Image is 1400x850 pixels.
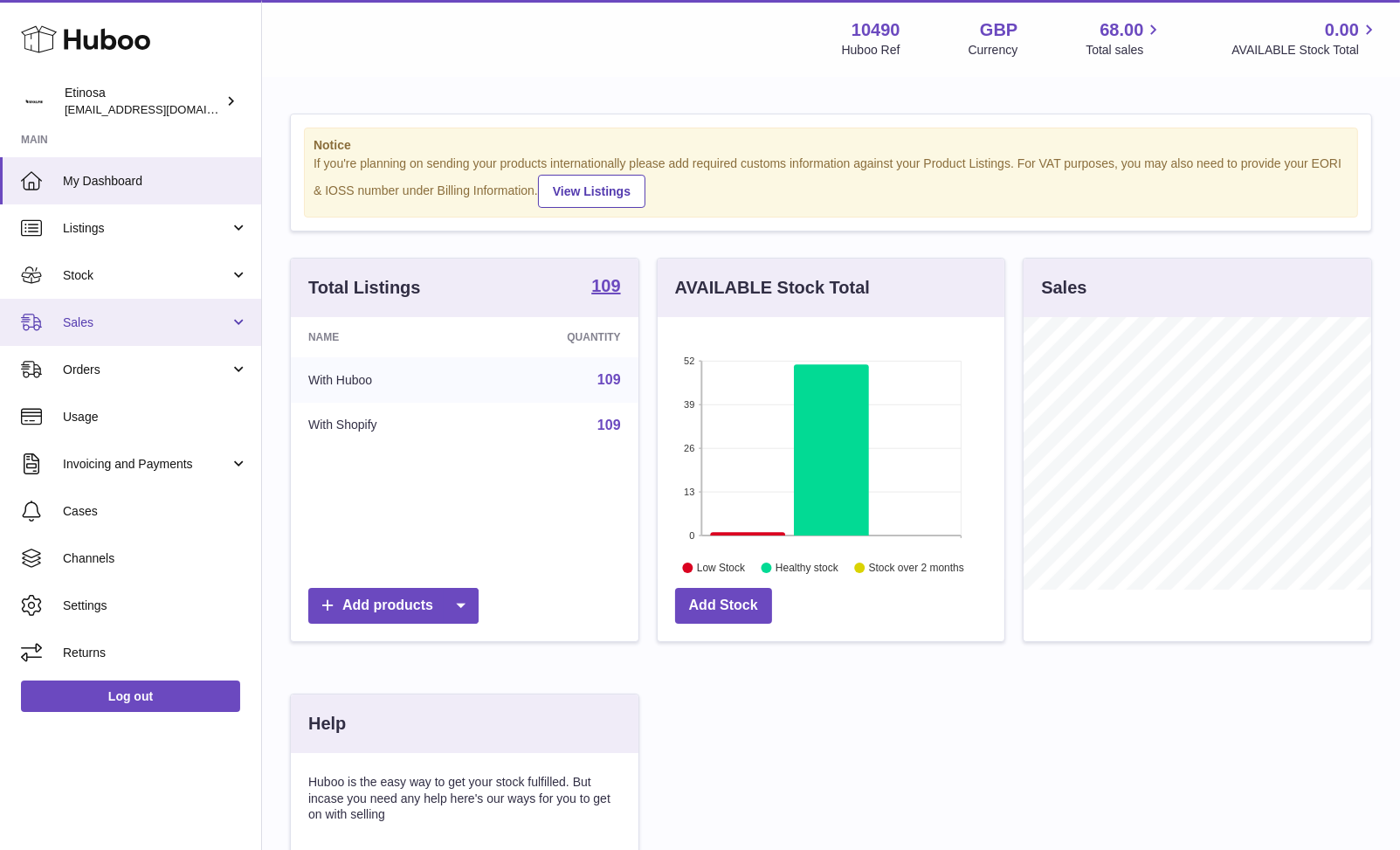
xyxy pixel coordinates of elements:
text: Stock over 2 months [869,562,964,574]
img: Wolphuk@gmail.com [21,88,47,114]
a: Log out [21,681,240,712]
a: 109 [597,372,621,387]
span: Listings [63,220,230,237]
span: Orders [63,362,230,378]
strong: 109 [591,277,620,294]
a: 109 [591,277,620,298]
h3: Sales [1041,276,1086,300]
div: Huboo Ref [842,42,900,59]
span: Stock [63,267,230,284]
span: My Dashboard [63,173,248,190]
span: Sales [63,314,230,331]
th: Quantity [478,317,638,357]
span: Total sales [1086,42,1163,59]
a: Add products [308,588,479,624]
a: View Listings [538,175,645,208]
th: Name [291,317,478,357]
a: 109 [597,418,621,432]
h3: AVAILABLE Stock Total [675,276,870,300]
span: AVAILABLE Stock Total [1231,42,1379,59]
span: Channels [63,550,248,567]
text: 13 [684,487,694,497]
a: 68.00 Total sales [1086,18,1163,59]
text: 26 [684,443,694,453]
span: Cases [63,503,248,520]
text: Healthy stock [776,562,839,574]
h3: Total Listings [308,276,421,300]
text: Low Stock [697,562,746,574]
span: Invoicing and Payments [63,456,230,473]
span: Usage [63,409,248,425]
strong: GBP [980,18,1017,42]
text: 52 [684,356,694,366]
span: Returns [63,645,248,661]
span: 68.00 [1100,18,1143,42]
text: 0 [689,530,694,541]
a: 0.00 AVAILABLE Stock Total [1231,18,1379,59]
p: Huboo is the easy way to get your stock fulfilled. But incase you need any help here's our ways f... [308,774,621,824]
div: Currency [969,42,1018,59]
h3: Help [308,712,346,736]
span: 0.00 [1325,18,1359,42]
strong: 10490 [852,18,900,42]
td: With Shopify [291,403,478,448]
text: 39 [684,399,694,410]
span: Settings [63,598,248,614]
div: If you're planning on sending your products internationally please add required customs informati... [314,155,1348,208]
strong: Notice [314,137,1348,154]
a: Add Stock [675,588,772,624]
span: [EMAIL_ADDRESS][DOMAIN_NAME] [65,102,257,116]
td: With Huboo [291,357,478,403]
div: Etinosa [65,85,222,118]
